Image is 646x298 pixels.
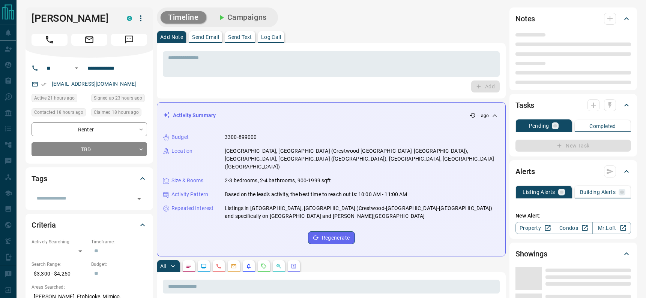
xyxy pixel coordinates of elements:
div: TBD [32,142,147,156]
p: 3300-899000 [225,133,257,141]
svg: Calls [216,263,222,269]
p: Pending [529,123,549,128]
button: Campaigns [209,11,274,24]
p: Add Note [160,34,183,40]
div: Tasks [515,96,631,114]
button: Open [134,194,144,204]
div: Criteria [32,216,147,234]
p: Areas Searched: [32,284,147,291]
a: Condos [554,222,592,234]
p: Budget [171,133,189,141]
div: Mon Aug 18 2025 [91,94,147,104]
p: Completed [589,124,616,129]
p: Budget: [91,261,147,268]
h2: Tasks [515,99,534,111]
p: Repeated Interest [171,204,213,212]
svg: Notes [186,263,192,269]
div: Renter [32,122,147,136]
p: Log Call [261,34,281,40]
p: 2-3 bedrooms, 2-4 bathrooms, 900-1999 sqft [225,177,331,185]
a: [EMAIL_ADDRESS][DOMAIN_NAME] [52,81,137,87]
p: Timeframe: [91,238,147,245]
span: Message [111,34,147,46]
span: Active 21 hours ago [34,94,75,102]
div: Alerts [515,162,631,180]
p: Based on the lead's activity, the best time to reach out is: 10:00 AM - 11:00 AM [225,191,407,198]
a: Mr.Loft [592,222,631,234]
svg: Opportunities [276,263,282,269]
div: Mon Aug 18 2025 [91,108,147,119]
p: Actively Searching: [32,238,87,245]
svg: Email Verified [41,82,47,87]
h1: [PERSON_NAME] [32,12,116,24]
span: Contacted 18 hours ago [34,109,83,116]
p: New Alert: [515,212,631,220]
p: $3,300 - $4,250 [32,268,87,280]
p: Listings in [GEOGRAPHIC_DATA], [GEOGRAPHIC_DATA] (Crestwood-[GEOGRAPHIC_DATA]-[GEOGRAPHIC_DATA]) ... [225,204,499,220]
p: Building Alerts [580,189,616,195]
p: Listing Alerts [523,189,555,195]
span: Call [32,34,68,46]
button: Regenerate [308,231,355,244]
span: Signed up 23 hours ago [94,94,142,102]
span: Claimed 18 hours ago [94,109,139,116]
button: Timeline [161,11,206,24]
p: -- ago [477,112,489,119]
svg: Requests [261,263,267,269]
p: All [160,264,166,269]
p: [GEOGRAPHIC_DATA], [GEOGRAPHIC_DATA] (Crestwood-[GEOGRAPHIC_DATA]-[GEOGRAPHIC_DATA]), [GEOGRAPHIC... [225,147,499,171]
p: Activity Summary [173,112,216,119]
h2: Showings [515,248,547,260]
svg: Listing Alerts [246,263,252,269]
p: Search Range: [32,261,87,268]
p: Send Email [192,34,219,40]
div: Activity Summary-- ago [163,109,499,122]
span: Email [71,34,107,46]
h2: Notes [515,13,535,25]
div: Mon Aug 18 2025 [32,94,87,104]
div: condos.ca [127,16,132,21]
h2: Alerts [515,165,535,177]
svg: Agent Actions [291,263,297,269]
p: Activity Pattern [171,191,208,198]
a: Property [515,222,554,234]
h2: Tags [32,173,47,185]
h2: Criteria [32,219,56,231]
div: Notes [515,10,631,28]
svg: Emails [231,263,237,269]
p: Location [171,147,192,155]
svg: Lead Browsing Activity [201,263,207,269]
p: Send Text [228,34,252,40]
div: Tags [32,170,147,188]
div: Showings [515,245,631,263]
div: Mon Aug 18 2025 [32,108,87,119]
button: Open [72,64,81,73]
p: Size & Rooms [171,177,204,185]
